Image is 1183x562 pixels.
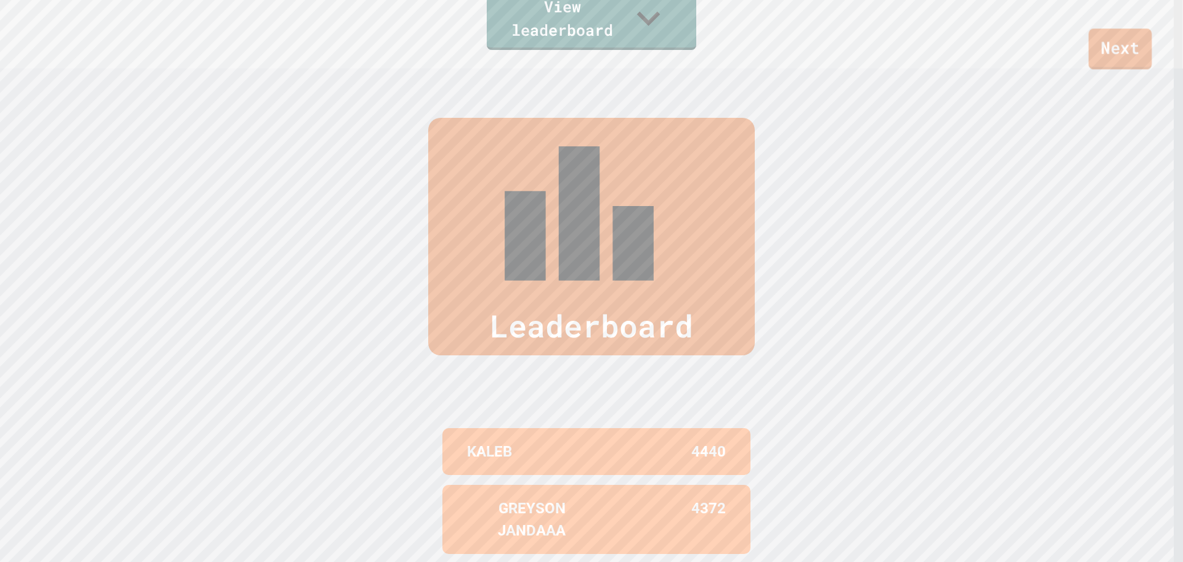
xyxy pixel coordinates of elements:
p: 4440 [691,440,726,463]
a: Next [1089,28,1152,69]
div: Leaderboard [428,118,755,355]
p: KALEB [467,440,512,463]
p: 4372 [691,497,726,542]
p: GREYSON JANDAAA [467,497,596,542]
